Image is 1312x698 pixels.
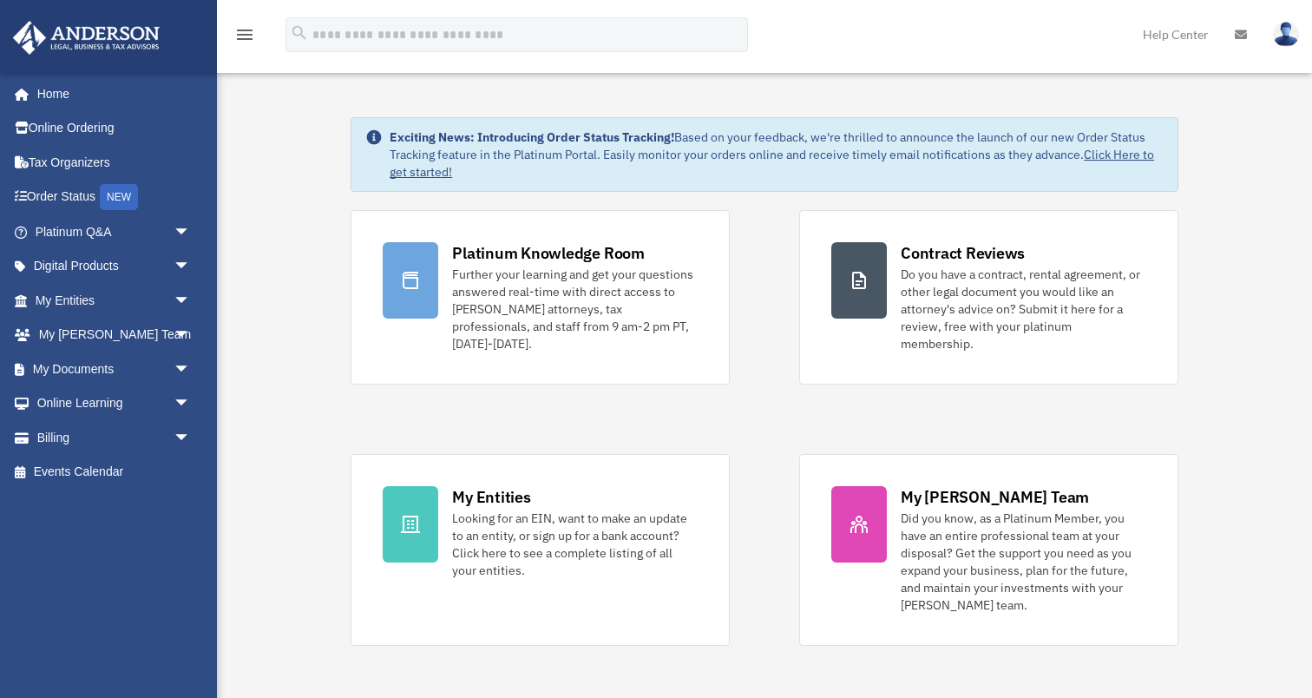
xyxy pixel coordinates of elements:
[452,266,698,352] div: Further your learning and get your questions answered real-time with direct access to [PERSON_NAM...
[174,214,208,250] span: arrow_drop_down
[452,242,645,264] div: Platinum Knowledge Room
[174,283,208,319] span: arrow_drop_down
[174,420,208,456] span: arrow_drop_down
[351,210,730,385] a: Platinum Knowledge Room Further your learning and get your questions answered real-time with dire...
[901,510,1146,614] div: Did you know, as a Platinum Member, you have an entire professional team at your disposal? Get th...
[901,486,1089,508] div: My [PERSON_NAME] Team
[901,266,1146,352] div: Do you have a contract, rental agreement, or other legal document you would like an attorney's ad...
[234,24,255,45] i: menu
[12,180,217,215] a: Order StatusNEW
[1273,22,1299,47] img: User Pic
[390,128,1164,181] div: Based on your feedback, we're thrilled to announce the launch of our new Order Status Tracking fe...
[12,145,217,180] a: Tax Organizers
[12,111,217,146] a: Online Ordering
[390,147,1154,180] a: Click Here to get started!
[12,455,217,490] a: Events Calendar
[290,23,309,43] i: search
[234,30,255,45] a: menu
[452,510,698,579] div: Looking for an EIN, want to make an update to an entity, or sign up for a bank account? Click her...
[12,386,217,421] a: Online Learningarrow_drop_down
[174,352,208,387] span: arrow_drop_down
[452,486,530,508] div: My Entities
[390,129,674,145] strong: Exciting News: Introducing Order Status Tracking!
[100,184,138,210] div: NEW
[174,386,208,422] span: arrow_drop_down
[12,214,217,249] a: Platinum Q&Aarrow_drop_down
[12,352,217,386] a: My Documentsarrow_drop_down
[901,242,1025,264] div: Contract Reviews
[12,283,217,318] a: My Entitiesarrow_drop_down
[12,318,217,352] a: My [PERSON_NAME] Teamarrow_drop_down
[8,21,165,55] img: Anderson Advisors Platinum Portal
[799,210,1178,385] a: Contract Reviews Do you have a contract, rental agreement, or other legal document you would like...
[12,420,217,455] a: Billingarrow_drop_down
[12,76,208,111] a: Home
[351,454,730,646] a: My Entities Looking for an EIN, want to make an update to an entity, or sign up for a bank accoun...
[174,318,208,353] span: arrow_drop_down
[799,454,1178,646] a: My [PERSON_NAME] Team Did you know, as a Platinum Member, you have an entire professional team at...
[12,249,217,284] a: Digital Productsarrow_drop_down
[174,249,208,285] span: arrow_drop_down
